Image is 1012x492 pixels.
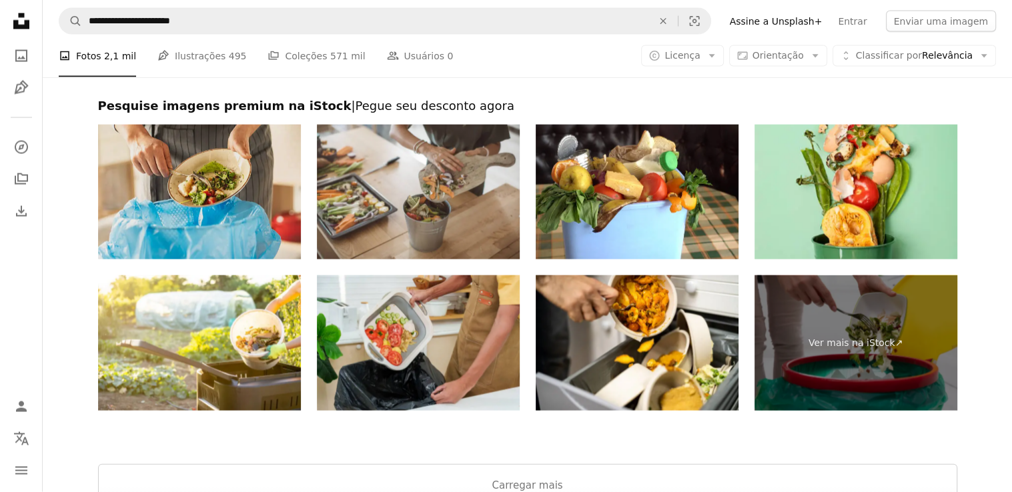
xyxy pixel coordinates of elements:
span: Classificar por [856,50,922,61]
img: Lixeira de compostagem verde e sobras de cozinha. Reciclagem de escarpas, conceito de estilo de v... [754,125,957,260]
span: Relevância [856,49,973,63]
a: Coleções 571 mil [268,35,365,77]
form: Pesquise conteúdo visual em todo o site [59,8,711,35]
button: Idioma [8,425,35,452]
span: 495 [229,49,247,63]
button: Limpar [648,9,678,34]
img: Fazendo o adubo das sobras vegetais [317,125,520,260]
img: Jogando fora sobras de comida no lixo [536,275,738,411]
button: Orientação [729,45,827,67]
span: 0 [447,49,453,63]
a: Usuários 0 [387,35,454,77]
span: 571 mil [330,49,366,63]
a: Histórico de downloads [8,198,35,225]
span: | Pegue seu desconto agora [351,99,514,113]
a: Entrar [830,11,875,32]
span: Orientação [752,50,804,61]
button: Pesquisa visual [678,9,710,34]
a: Fotos [8,43,35,69]
img: Legumes não comidos são jogados no lixo. Perda de Alimentos e Desperdício de Alimentos. Redução d... [536,125,738,260]
a: Coleções [8,166,35,193]
button: Licença [641,45,723,67]
a: Ilustrações [8,75,35,101]
a: Ilustrações 495 [157,35,246,77]
a: Entrar / Cadastrar-se [8,393,35,420]
img: Foto em close-up da mão de um homem carregando restos de comida e restos de vegetais não utilizad... [317,275,520,411]
img: Gerenciamento de resíduos em uma horta [98,275,301,411]
h2: Pesquise imagens premium na iStock [98,98,957,114]
a: Explorar [8,134,35,161]
button: Pesquise na Unsplash [59,9,82,34]
a: Assine a Unsplash+ [722,11,831,32]
button: Menu [8,457,35,484]
img: Mulher raspando restos de comida do prato na lixeira na cozinha [98,125,301,260]
a: Início — Unsplash [8,8,35,37]
a: Ver mais na iStock↗ [754,275,957,411]
span: Licença [664,50,700,61]
button: Enviar uma imagem [886,11,996,32]
button: Classificar porRelevância [833,45,996,67]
